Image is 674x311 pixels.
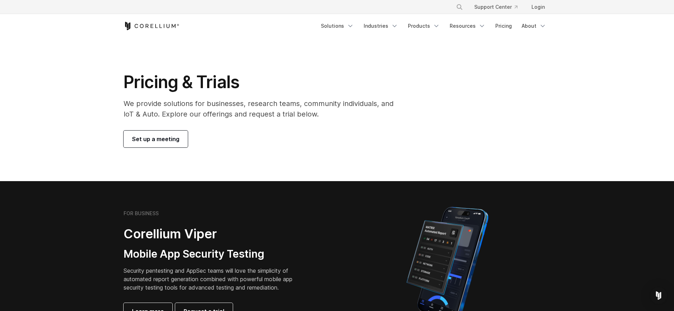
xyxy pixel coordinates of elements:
a: Resources [445,20,490,32]
div: Navigation Menu [448,1,550,13]
a: Set up a meeting [124,131,188,147]
a: Solutions [317,20,358,32]
a: Products [404,20,444,32]
a: Pricing [491,20,516,32]
a: Industries [359,20,402,32]
a: Support Center [469,1,523,13]
h6: FOR BUSINESS [124,210,159,217]
h3: Mobile App Security Testing [124,247,303,261]
h1: Pricing & Trials [124,72,403,93]
div: Navigation Menu [317,20,550,32]
a: About [517,20,550,32]
a: Corellium Home [124,22,179,30]
button: Search [453,1,466,13]
div: Open Intercom Messenger [650,287,667,304]
h2: Corellium Viper [124,226,303,242]
span: Set up a meeting [132,135,179,143]
p: Security pentesting and AppSec teams will love the simplicity of automated report generation comb... [124,266,303,292]
p: We provide solutions for businesses, research teams, community individuals, and IoT & Auto. Explo... [124,98,403,119]
a: Login [526,1,550,13]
